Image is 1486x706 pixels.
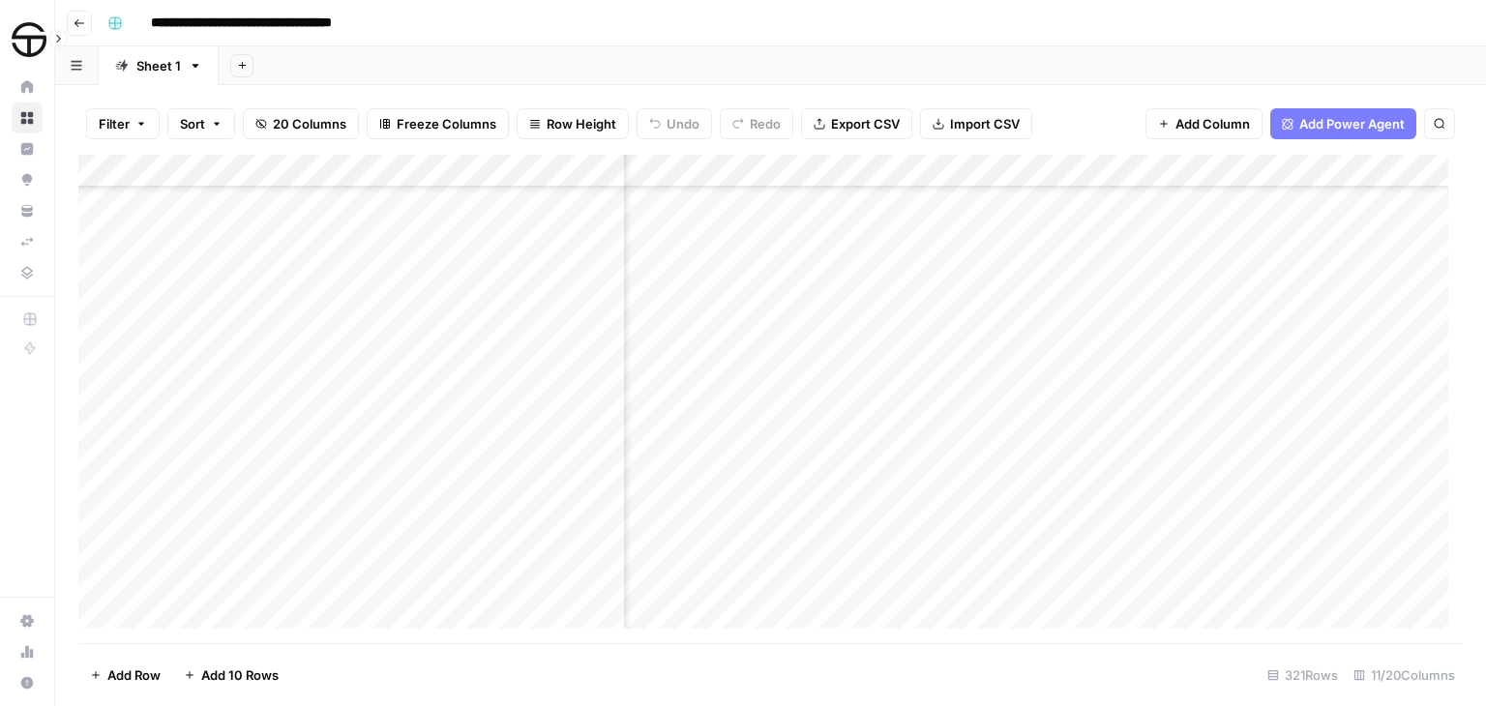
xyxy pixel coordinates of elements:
button: Add 10 Rows [172,660,290,691]
a: Settings [12,605,43,636]
span: Row Height [547,114,616,133]
button: Sort [167,108,235,139]
a: Data Library [12,257,43,288]
span: 20 Columns [273,114,346,133]
div: Sheet 1 [136,56,181,75]
a: Opportunities [12,164,43,195]
div: 11/20 Columns [1346,660,1463,691]
span: Add Column [1175,114,1250,133]
span: Import CSV [950,114,1020,133]
span: Export CSV [831,114,900,133]
img: SimpleTire Logo [12,22,46,57]
span: Add Power Agent [1299,114,1405,133]
a: Your Data [12,195,43,226]
span: Filter [99,114,130,133]
button: Filter [86,108,160,139]
span: Sort [180,114,205,133]
div: 321 Rows [1260,660,1346,691]
span: Redo [750,114,781,133]
button: Redo [720,108,793,139]
button: Workspace: SimpleTire [12,15,43,64]
button: Export CSV [801,108,912,139]
a: Home [12,72,43,103]
button: Add Row [78,660,172,691]
a: Usage [12,636,43,667]
span: Undo [667,114,699,133]
button: Add Power Agent [1270,108,1416,139]
button: Help + Support [12,667,43,698]
button: Import CSV [920,108,1032,139]
button: Undo [637,108,712,139]
button: Freeze Columns [367,108,509,139]
button: Row Height [517,108,629,139]
a: Sheet 1 [99,46,219,85]
span: Freeze Columns [397,114,496,133]
button: Add Column [1145,108,1263,139]
a: Syncs [12,226,43,257]
span: Add 10 Rows [201,665,279,685]
a: Insights [12,133,43,164]
a: Browse [12,103,43,133]
span: Add Row [107,665,161,685]
button: 20 Columns [243,108,359,139]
